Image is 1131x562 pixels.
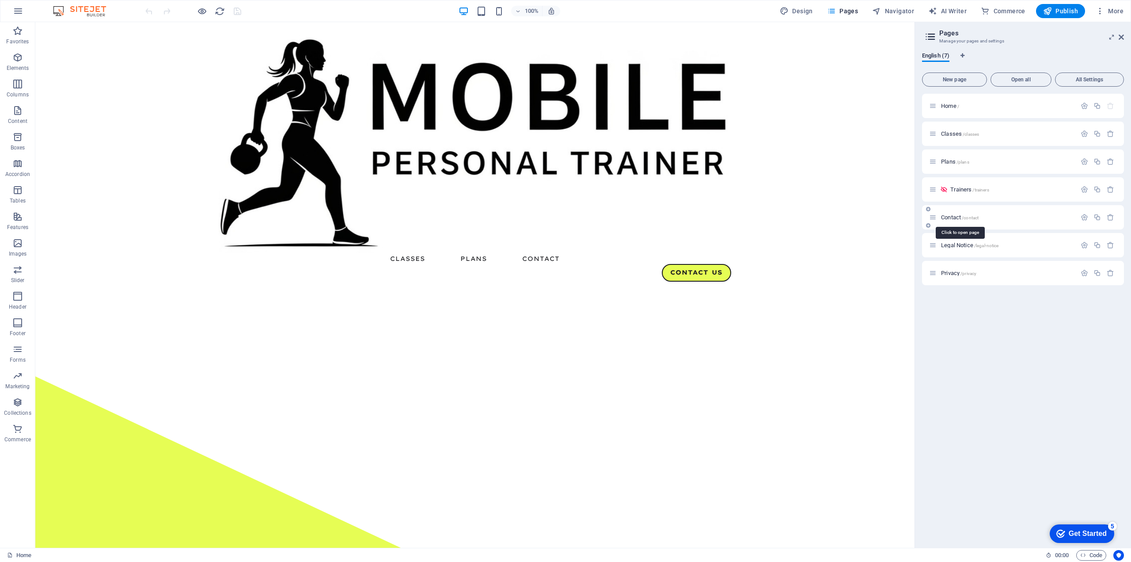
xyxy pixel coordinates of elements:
[941,103,959,109] span: Click to open page
[1092,4,1127,18] button: More
[938,103,1076,109] div: Home/
[1107,241,1114,249] div: Remove
[8,118,27,125] p: Content
[956,160,969,164] span: /plans
[1093,130,1101,138] div: Duplicate
[922,52,1124,69] div: Language Tabs
[1046,550,1069,561] h6: Session time
[9,250,27,257] p: Images
[1093,241,1101,249] div: Duplicate
[1036,4,1085,18] button: Publish
[7,550,31,561] a: Click to cancel selection. Double-click to open Pages
[1043,7,1078,15] span: Publish
[7,91,29,98] p: Columns
[962,215,979,220] span: /contact
[1093,158,1101,165] div: Duplicate
[5,383,30,390] p: Marketing
[1081,241,1088,249] div: Settings
[938,242,1076,248] div: Legal Notice/legal-notice
[4,436,31,443] p: Commerce
[1093,186,1101,193] div: Duplicate
[972,187,989,192] span: /trainers
[963,132,979,137] span: /classes
[939,29,1124,37] h2: Pages
[11,144,25,151] p: Boxes
[10,197,26,204] p: Tables
[1107,186,1114,193] div: Remove
[981,7,1025,15] span: Commerce
[977,4,1029,18] button: Commerce
[948,187,1076,192] div: Trainers/trainers
[7,65,29,72] p: Elements
[941,242,998,249] span: Click to open page
[1059,77,1120,82] span: All Settings
[1055,73,1124,87] button: All Settings
[35,22,915,548] iframe: To enrich screen reader interactions, please activate Accessibility in Grammarly extension settings
[1096,7,1123,15] span: More
[957,104,959,109] span: /
[1093,214,1101,221] div: Duplicate
[938,214,1076,220] div: Contact/contact
[1081,186,1088,193] div: Settings
[994,77,1048,82] span: Open all
[1076,550,1106,561] button: Code
[1081,158,1088,165] div: Settings
[4,409,31,417] p: Collections
[1080,550,1102,561] span: Code
[950,186,989,193] span: Click to open page
[926,77,983,82] span: New page
[974,243,999,248] span: /legal-notice
[1081,269,1088,277] div: Settings
[5,171,30,178] p: Accordion
[6,38,29,45] p: Favorites
[1107,158,1114,165] div: Remove
[991,73,1051,87] button: Open all
[939,37,1106,45] h3: Manage your pages and settings
[1055,550,1069,561] span: 00 00
[941,130,979,137] span: Click to open page
[872,7,914,15] span: Navigator
[938,159,1076,164] div: Plans/plans
[941,270,976,276] span: Click to open page
[1093,269,1101,277] div: Duplicate
[1081,214,1088,221] div: Settings
[1081,102,1088,110] div: Settings
[10,330,26,337] p: Footer
[1113,550,1124,561] button: Usercentrics
[1061,552,1063,558] span: :
[938,270,1076,276] div: Privacy/privacy
[960,271,976,276] span: /privacy
[922,73,987,87] button: New page
[1107,130,1114,138] div: Remove
[1107,102,1114,110] div: The startpage cannot be deleted
[925,4,970,18] button: AI Writer
[869,4,918,18] button: Navigator
[1043,520,1118,547] iframe: To enrich screen reader interactions, please activate Accessibility in Grammarly extension settings
[1107,269,1114,277] div: Remove
[9,303,27,310] p: Header
[941,158,969,165] span: Click to open page
[7,224,28,231] p: Features
[922,50,949,63] span: English (7)
[1107,214,1114,221] div: Remove
[1093,102,1101,110] div: Duplicate
[928,7,967,15] span: AI Writer
[938,131,1076,137] div: Classes/classes
[941,214,979,221] span: Contact
[10,356,26,363] p: Forms
[1081,130,1088,138] div: Settings
[11,277,25,284] p: Slider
